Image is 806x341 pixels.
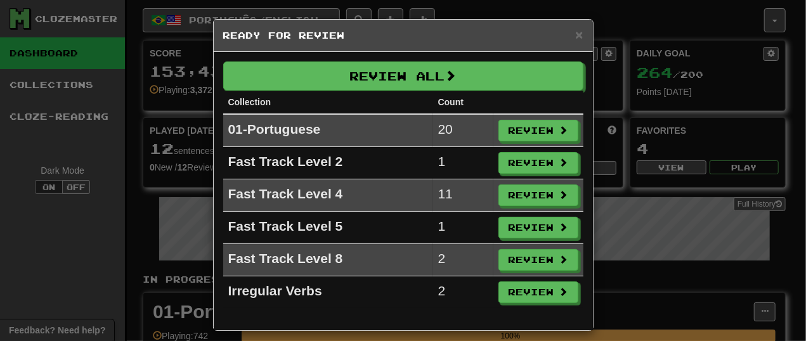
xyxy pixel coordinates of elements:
[433,244,493,276] td: 2
[498,120,578,141] button: Review
[433,114,493,147] td: 20
[223,114,433,147] td: 01-Portuguese
[223,244,433,276] td: Fast Track Level 8
[433,212,493,244] td: 1
[498,184,578,206] button: Review
[223,91,433,114] th: Collection
[433,91,493,114] th: Count
[223,212,433,244] td: Fast Track Level 5
[433,276,493,309] td: 2
[575,27,583,42] span: ×
[498,249,578,271] button: Review
[223,29,583,42] h5: Ready for Review
[498,281,578,303] button: Review
[223,179,433,212] td: Fast Track Level 4
[223,276,433,309] td: Irregular Verbs
[433,179,493,212] td: 11
[433,147,493,179] td: 1
[498,217,578,238] button: Review
[223,61,583,91] button: Review All
[498,152,578,174] button: Review
[575,28,583,41] button: Close
[223,147,433,179] td: Fast Track Level 2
